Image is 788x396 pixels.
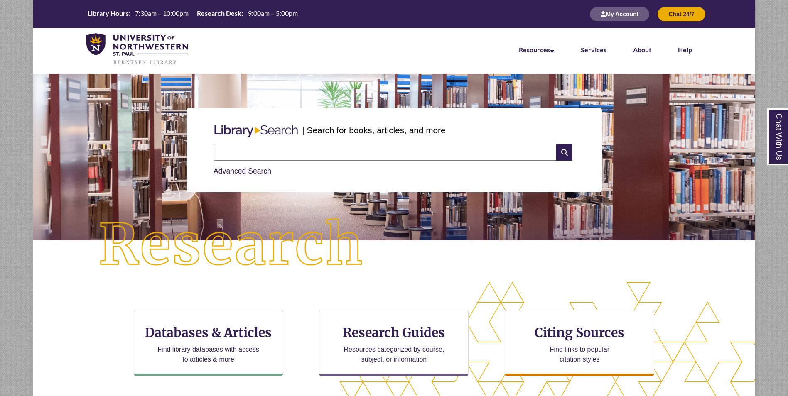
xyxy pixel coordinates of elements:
a: Hours Today [84,9,301,20]
h3: Citing Sources [529,325,631,340]
button: My Account [590,7,649,21]
span: 9:00am – 5:00pm [248,9,298,17]
a: Advanced Search [214,167,271,175]
a: Chat 24/7 [658,10,705,17]
a: Resources [519,46,554,54]
a: Research Guides Resources categorized by course, subject, or information [319,310,469,376]
a: Databases & Articles Find library databases with access to articles & more [134,310,283,376]
th: Research Desk: [194,9,244,18]
h3: Databases & Articles [141,325,276,340]
p: Resources categorized by course, subject, or information [340,345,448,364]
button: Chat 24/7 [658,7,705,21]
p: Find links to popular citation styles [539,345,620,364]
table: Hours Today [84,9,301,19]
i: Search [556,144,572,161]
a: Help [678,46,692,54]
a: About [633,46,651,54]
span: 7:30am – 10:00pm [135,9,189,17]
p: Find library databases with access to articles & more [154,345,263,364]
h3: Research Guides [326,325,462,340]
img: Libary Search [210,122,302,141]
img: UNWSP Library Logo [86,33,188,66]
a: Services [581,46,606,54]
th: Library Hours: [84,9,132,18]
a: My Account [590,10,649,17]
p: | Search for books, articles, and more [302,124,445,137]
a: Citing Sources Find links to popular citation styles [505,310,654,376]
img: Research [69,189,394,302]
